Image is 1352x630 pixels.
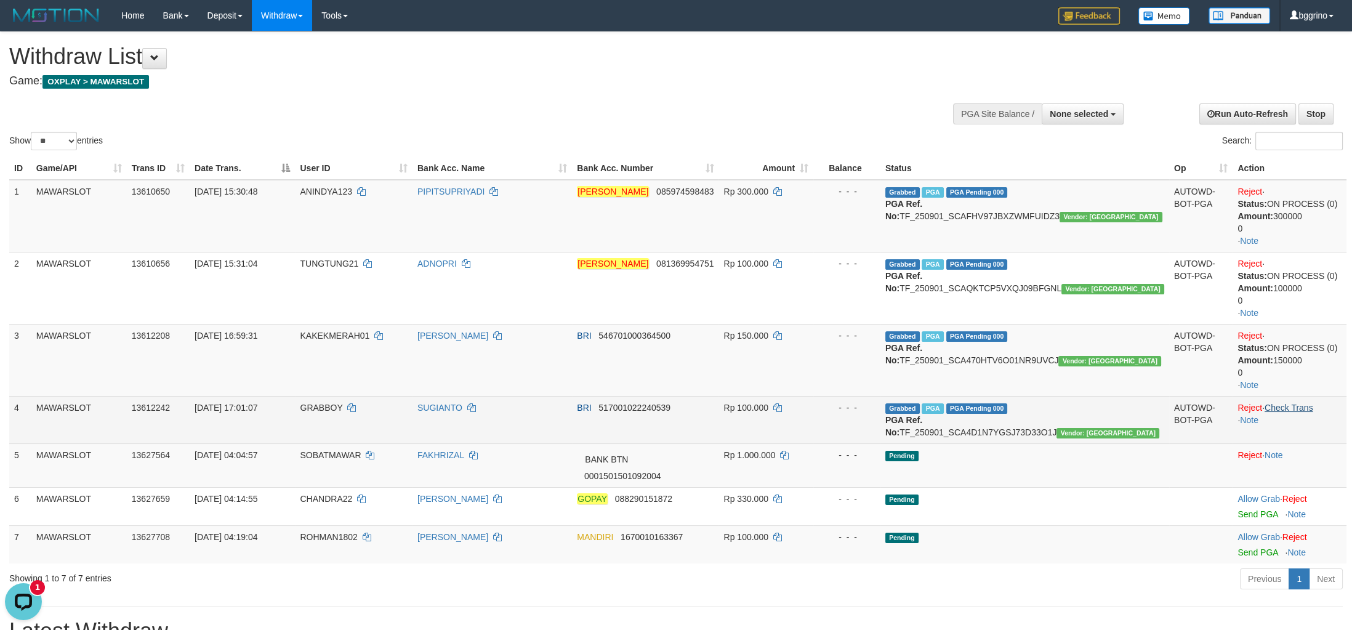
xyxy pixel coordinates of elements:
[31,525,127,563] td: MAWARSLOT
[132,450,170,460] span: 13627564
[31,443,127,487] td: MAWARSLOT
[885,415,922,437] b: PGA Ref. No:
[577,186,649,197] em: [PERSON_NAME]
[132,403,170,413] span: 13612242
[300,259,358,269] span: TUNGTUNG21
[1237,259,1262,269] a: Reject
[818,257,875,270] div: - - -
[818,329,875,342] div: - - -
[1289,568,1310,589] a: 1
[1240,308,1258,318] a: Note
[300,532,357,542] span: ROHMAN1802
[1237,342,1342,379] div: ON PROCESS (0) 150000 0
[417,494,488,504] a: [PERSON_NAME]
[31,132,77,150] select: Showentries
[31,180,127,252] td: MAWARSLOT
[818,402,875,414] div: - - -
[880,396,1169,443] td: TF_250901_SCA4D1N7YGSJ73D33O1J
[656,187,714,196] span: Copy 085974598483 to clipboard
[9,567,554,584] div: Showing 1 to 7 of 7 entries
[1169,180,1233,252] td: AUTOWD-BOT-PGA
[885,271,922,293] b: PGA Ref. No:
[9,75,889,87] h4: Game:
[31,487,127,525] td: MAWARSLOT
[572,157,718,180] th: Bank Acc. Number: activate to sort column ascending
[417,450,464,460] a: FAKHRIZAL
[1237,532,1282,542] span: ·
[195,450,257,460] span: [DATE] 04:04:57
[1309,568,1343,589] a: Next
[946,403,1008,414] span: PGA Pending
[195,187,257,196] span: [DATE] 15:30:48
[723,403,768,413] span: Rp 100.000
[1050,109,1108,119] span: None selected
[577,449,636,470] span: BANK BTN
[880,324,1169,396] td: TF_250901_SCA470HTV6O01NR9UVCJ
[412,157,572,180] th: Bank Acc. Name: activate to sort column ascending
[1237,199,1266,209] b: Status:
[598,403,670,413] span: Copy 517001022240539 to clipboard
[132,494,170,504] span: 13627659
[946,187,1008,198] span: PGA Pending
[127,157,190,180] th: Trans ID: activate to sort column ascending
[818,449,875,461] div: - - -
[1240,415,1258,425] a: Note
[723,494,768,504] span: Rp 330.000
[885,331,920,342] span: Grabbed
[9,44,889,69] h1: Withdraw List
[885,259,920,270] span: Grabbed
[1298,103,1334,124] a: Stop
[621,532,683,542] span: Copy 1670010163367 to clipboard
[1237,270,1342,307] div: ON PROCESS (0) 100000 0
[885,187,920,198] span: Grabbed
[1169,324,1233,396] td: AUTOWD-BOT-PGA
[946,259,1008,270] span: PGA Pending
[417,187,485,196] a: PIPITSUPRIYADI
[300,450,361,460] span: SOBATMAWAR
[1233,396,1346,443] td: · ·
[31,324,127,396] td: MAWARSLOT
[1237,343,1266,353] b: Status:
[1282,494,1307,504] a: Reject
[885,403,920,414] span: Grabbed
[1058,7,1120,25] img: Feedback.jpg
[1233,487,1346,525] td: ·
[885,343,922,365] b: PGA Ref. No:
[1237,187,1262,196] a: Reject
[132,187,170,196] span: 13610650
[1240,380,1258,390] a: Note
[9,525,31,563] td: 7
[417,331,488,341] a: [PERSON_NAME]
[1237,211,1273,221] b: Amount:
[615,494,672,504] span: Copy 088290151872 to clipboard
[880,180,1169,252] td: TF_250901_SCAFHV97JBXZWMFUIDZ3
[9,157,31,180] th: ID
[584,471,661,481] span: Copy 0001501501092004 to clipboard
[1237,198,1342,235] div: ON PROCESS (0) 300000 0
[300,331,369,341] span: KAKEKMERAH01
[723,450,775,460] span: Rp 1.000.000
[1287,509,1306,519] a: Note
[1233,324,1346,396] td: · ·
[9,487,31,525] td: 6
[922,403,943,414] span: Marked by bggarif
[1237,547,1278,557] a: Send PGA
[1265,450,1283,460] a: Note
[922,331,943,342] span: Marked by bggarif
[818,493,875,505] div: - - -
[1233,252,1346,324] td: · ·
[42,75,149,89] span: OXPLAY > MAWARSLOT
[1056,428,1159,438] span: Vendor URL: https://secure10.1velocity.biz
[577,532,613,542] span: MANDIRI
[195,331,257,341] span: [DATE] 16:59:31
[1237,355,1273,365] b: Amount:
[1209,7,1270,24] img: panduan.png
[922,259,943,270] span: Marked by bggariesamuel
[300,187,352,196] span: ANINDYA123
[1237,403,1262,413] a: Reject
[1199,103,1296,124] a: Run Auto-Refresh
[1169,252,1233,324] td: AUTOWD-BOT-PGA
[1240,568,1289,589] a: Previous
[1287,547,1306,557] a: Note
[1237,331,1262,341] a: Reject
